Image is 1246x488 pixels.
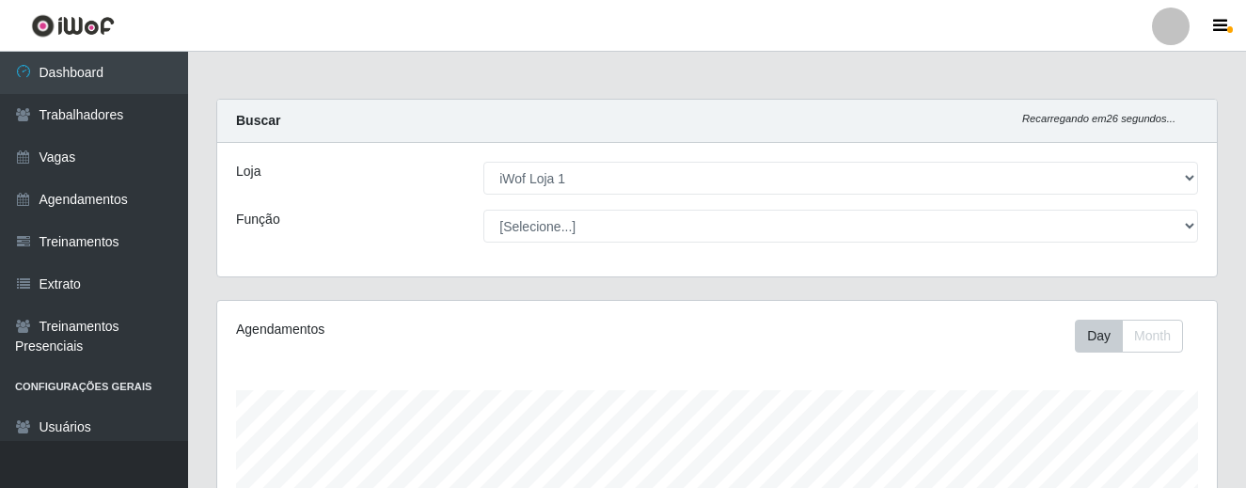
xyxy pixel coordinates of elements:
img: CoreUI Logo [31,14,115,38]
strong: Buscar [236,113,280,128]
div: First group [1075,320,1183,353]
div: Toolbar with button groups [1075,320,1198,353]
label: Função [236,210,280,229]
label: Loja [236,162,260,181]
button: Day [1075,320,1123,353]
div: Agendamentos [236,320,621,339]
i: Recarregando em 26 segundos... [1022,113,1175,124]
button: Month [1122,320,1183,353]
